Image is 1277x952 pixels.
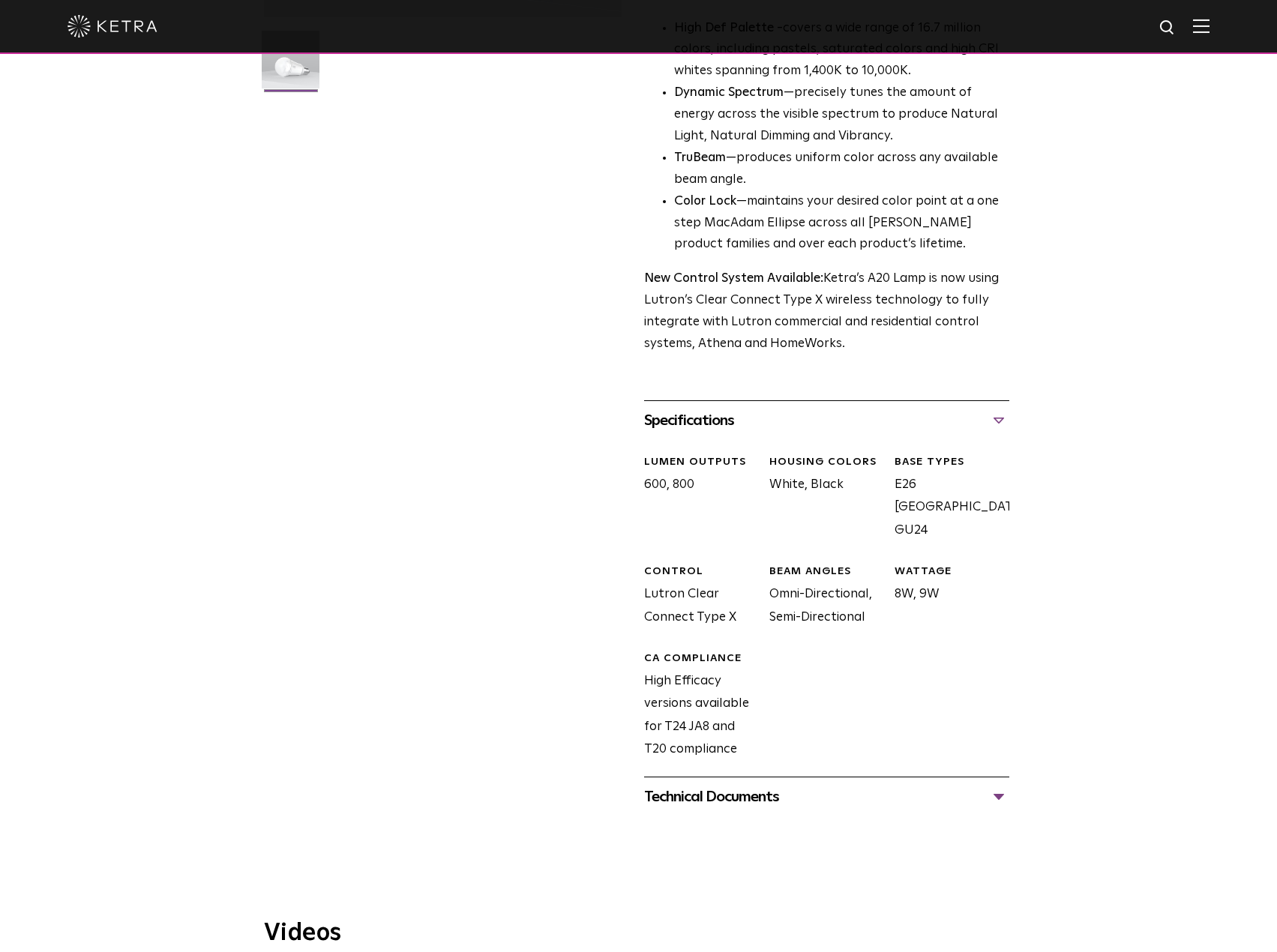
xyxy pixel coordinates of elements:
[644,785,1009,809] div: Technical Documents
[769,455,883,470] div: HOUSING COLORS
[644,272,823,285] strong: New Control System Available:
[264,921,1014,945] h3: Videos
[674,191,1009,256] li: —maintains your desired color point at a one step MacAdam Ellipse across all [PERSON_NAME] produc...
[633,455,758,542] div: 600, 800
[644,455,758,470] div: LUMEN OUTPUTS
[758,455,883,542] div: White, Black
[769,564,883,579] div: BEAM ANGLES
[644,268,1009,355] p: Ketra’s A20 Lamp is now using Lutron’s Clear Connect Type X wireless technology to fully integrat...
[758,564,883,629] div: Omni-Directional, Semi-Directional
[1159,19,1177,37] img: search icon
[883,455,1009,542] div: E26 [GEOGRAPHIC_DATA], GU24
[674,148,1009,191] li: —produces uniform color across any available beam angle.
[883,564,1009,629] div: 8W, 9W
[1193,19,1210,33] img: Hamburger%20Nav.svg
[644,564,758,579] div: CONTROL
[895,455,1009,470] div: BASE TYPES
[644,409,1009,433] div: Specifications
[644,651,758,666] div: CA Compliance
[674,86,784,99] strong: Dynamic Spectrum
[674,195,736,208] strong: Color Lock
[633,564,758,629] div: Lutron Clear Connect Type X
[895,564,1009,579] div: WATTAGE
[674,151,726,164] strong: TruBeam
[674,82,1009,148] li: —precisely tunes the amount of energy across the visible spectrum to produce Natural Light, Natur...
[262,31,319,100] img: A20-Lamp-2021-Web-Square
[633,651,758,762] div: High Efficacy versions available for T24 JA8 and T20 compliance
[67,15,157,37] img: ketra-logo-2019-white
